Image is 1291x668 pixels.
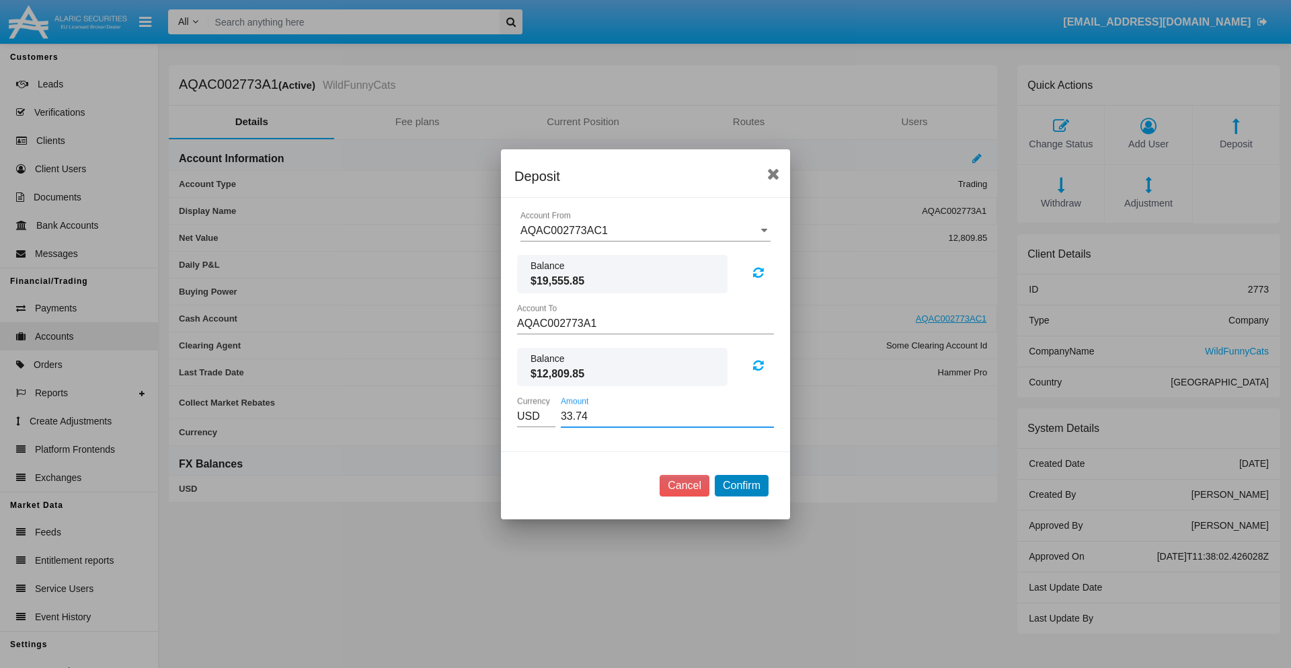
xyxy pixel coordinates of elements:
[715,475,769,496] button: Confirm
[531,259,714,273] span: Balance
[531,366,714,382] span: $12,809.85
[531,352,714,366] span: Balance
[514,165,777,187] div: Deposit
[660,475,709,496] button: Cancel
[531,273,714,289] span: $19,555.85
